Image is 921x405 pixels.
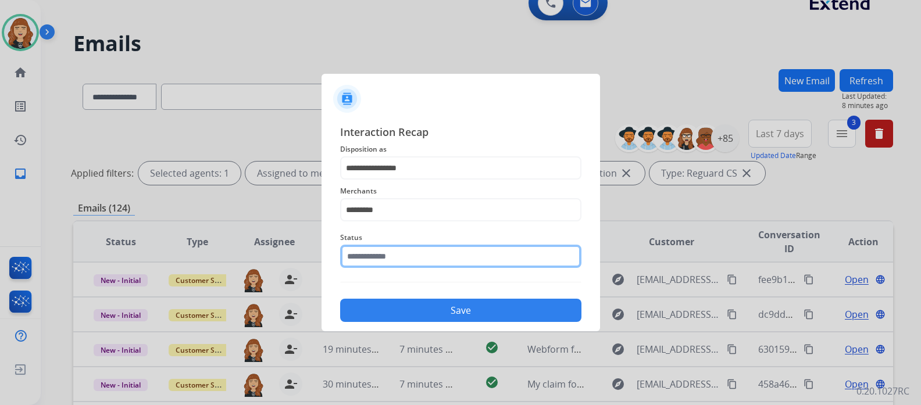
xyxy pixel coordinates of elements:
span: Disposition as [340,142,581,156]
span: Interaction Recap [340,124,581,142]
span: Status [340,231,581,245]
button: Save [340,299,581,322]
span: Merchants [340,184,581,198]
img: contactIcon [333,85,361,113]
p: 0.20.1027RC [856,384,909,398]
img: contact-recap-line.svg [340,282,581,282]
